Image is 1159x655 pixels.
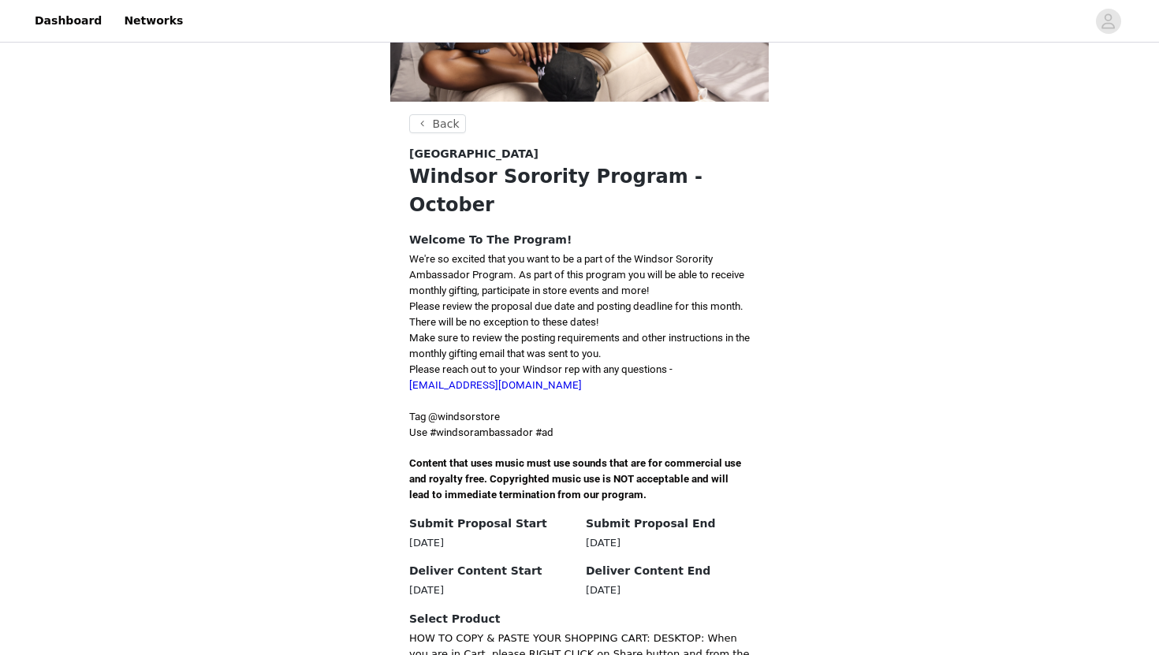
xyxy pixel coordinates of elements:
[409,232,750,248] h4: Welcome To The Program!
[586,563,750,579] h4: Deliver Content End
[409,515,573,532] h4: Submit Proposal Start
[586,535,750,551] div: [DATE]
[409,611,750,627] h4: Select Product
[409,563,573,579] h4: Deliver Content Start
[586,582,750,598] div: [DATE]
[409,363,673,391] span: Please reach out to your Windsor rep with any questions -
[409,379,582,391] a: [EMAIL_ADDRESS][DOMAIN_NAME]
[409,411,500,422] span: Tag @windsorstore
[409,426,553,438] span: Use #windsorambassador #ad
[409,535,573,551] div: [DATE]
[586,515,750,532] h4: Submit Proposal End
[409,300,743,328] span: Please review the proposal due date and posting deadline for this month. There will be no excepti...
[409,162,750,219] h1: Windsor Sorority Program - October
[409,332,750,359] span: Make sure to review the posting requirements and other instructions in the monthly gifting email ...
[409,582,573,598] div: [DATE]
[409,253,744,296] span: We're so excited that you want to be a part of the Windsor Sorority Ambassador Program. As part o...
[25,3,111,39] a: Dashboard
[409,146,539,162] span: [GEOGRAPHIC_DATA]
[114,3,192,39] a: Networks
[1101,9,1116,34] div: avatar
[409,457,743,501] span: Content that uses music must use sounds that are for commercial use and royalty free. Copyrighted...
[409,114,466,133] button: Back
